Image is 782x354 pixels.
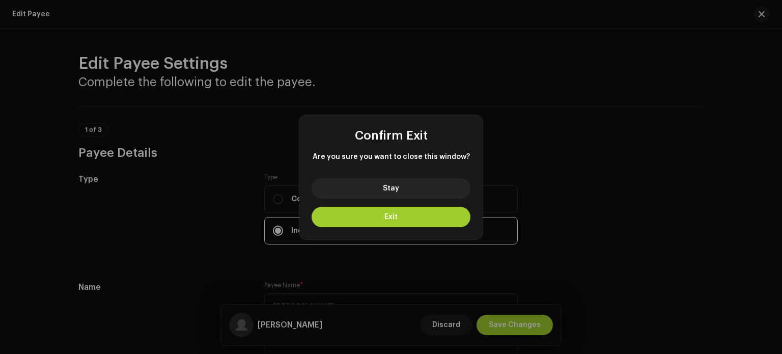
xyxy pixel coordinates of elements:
[383,185,399,192] span: Stay
[312,178,470,199] button: Stay
[355,129,428,142] span: Confirm Exit
[312,207,470,227] button: Exit
[384,213,398,221] span: Exit
[312,152,470,162] span: Are you sure you want to close this window?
